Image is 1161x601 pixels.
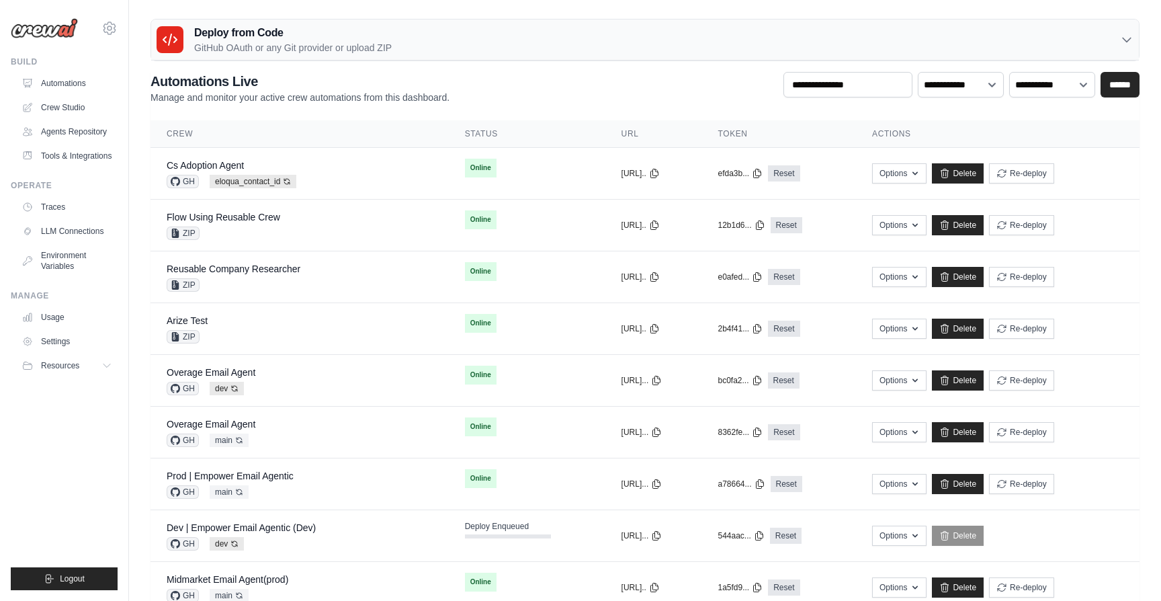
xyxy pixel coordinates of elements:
[194,25,392,41] h3: Deploy from Code
[718,479,765,489] button: a78664...
[768,424,800,440] a: Reset
[718,427,763,438] button: 8362fe...
[718,582,763,593] button: 1a5fd9...
[465,521,529,532] span: Deploy Enqueued
[872,422,927,442] button: Options
[989,215,1054,235] button: Re-deploy
[768,372,800,389] a: Reset
[932,267,984,287] a: Delete
[872,267,927,287] button: Options
[167,537,199,551] span: GH
[465,573,497,592] span: Online
[932,526,984,546] a: Delete
[718,272,763,282] button: e0afed...
[167,278,200,292] span: ZIP
[932,422,984,442] a: Delete
[465,366,497,385] span: Online
[167,315,208,326] a: Arize Test
[989,319,1054,339] button: Re-deploy
[932,474,984,494] a: Delete
[194,41,392,54] p: GitHub OAuth or any Git provider or upload ZIP
[932,577,984,598] a: Delete
[989,474,1054,494] button: Re-deploy
[872,577,927,598] button: Options
[989,163,1054,184] button: Re-deploy
[989,370,1054,391] button: Re-deploy
[167,471,294,481] a: Prod | Empower Email Agentic
[41,360,79,371] span: Resources
[989,422,1054,442] button: Re-deploy
[718,375,762,386] button: bc0fa2...
[60,573,85,584] span: Logout
[11,56,118,67] div: Build
[718,323,763,334] button: 2b4f41...
[771,217,802,233] a: Reset
[932,370,984,391] a: Delete
[718,220,765,231] button: 12b1d6...
[16,145,118,167] a: Tools & Integrations
[872,474,927,494] button: Options
[167,227,200,240] span: ZIP
[872,526,927,546] button: Options
[210,175,296,188] span: eloqua_contact_id
[989,577,1054,598] button: Re-deploy
[210,485,249,499] span: main
[16,221,118,242] a: LLM Connections
[768,321,800,337] a: Reset
[872,163,927,184] button: Options
[16,196,118,218] a: Traces
[167,434,199,447] span: GH
[465,210,497,229] span: Online
[210,382,244,395] span: dev
[989,267,1054,287] button: Re-deploy
[605,120,702,148] th: URL
[465,159,497,177] span: Online
[167,419,255,430] a: Overage Email Agent
[167,212,280,223] a: Flow Using Reusable Crew
[16,121,118,143] a: Agents Repository
[932,319,984,339] a: Delete
[167,160,244,171] a: Cs Adoption Agent
[167,574,288,585] a: Midmarket Email Agent(prod)
[16,97,118,118] a: Crew Studio
[16,73,118,94] a: Automations
[465,262,497,281] span: Online
[167,367,255,378] a: Overage Email Agent
[932,215,984,235] a: Delete
[167,485,199,499] span: GH
[150,72,449,91] h2: Automations Live
[701,120,856,148] th: Token
[770,528,802,544] a: Reset
[768,269,800,285] a: Reset
[167,382,199,395] span: GH
[167,264,300,274] a: Reusable Company Researcher
[11,18,78,38] img: Logo
[11,180,118,191] div: Operate
[872,319,927,339] button: Options
[11,567,118,590] button: Logout
[16,245,118,277] a: Environment Variables
[718,530,764,541] button: 544aac...
[150,91,449,104] p: Manage and monitor your active crew automations from this dashboard.
[16,331,118,352] a: Settings
[718,168,763,179] button: efda3b...
[16,355,118,376] button: Resources
[465,417,497,436] span: Online
[210,434,249,447] span: main
[856,120,1139,148] th: Actions
[167,522,316,533] a: Dev | Empower Email Agentic (Dev)
[768,165,800,182] a: Reset
[210,537,244,551] span: dev
[465,469,497,488] span: Online
[167,330,200,344] span: ZIP
[872,215,927,235] button: Options
[449,120,605,148] th: Status
[465,314,497,333] span: Online
[872,370,927,391] button: Options
[16,307,118,328] a: Usage
[11,290,118,301] div: Manage
[150,120,449,148] th: Crew
[932,163,984,184] a: Delete
[167,175,199,188] span: GH
[771,476,802,492] a: Reset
